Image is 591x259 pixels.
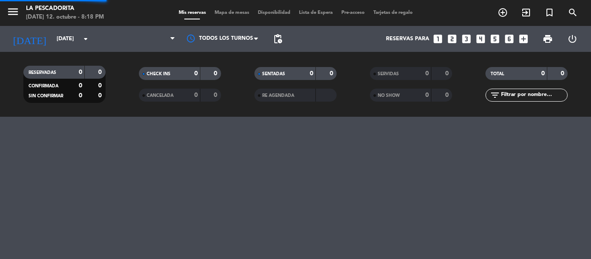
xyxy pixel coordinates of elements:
span: SERVIDAS [378,72,399,76]
strong: 0 [79,69,82,75]
strong: 0 [79,93,82,99]
span: TOTAL [491,72,504,76]
input: Filtrar por nombre... [500,90,567,100]
strong: 0 [425,92,429,98]
span: RESERVADAS [29,70,56,75]
i: arrow_drop_down [80,34,91,44]
strong: 0 [98,83,103,89]
i: exit_to_app [521,7,531,18]
strong: 0 [310,70,313,77]
strong: 0 [194,92,198,98]
strong: 0 [561,70,566,77]
button: menu [6,5,19,21]
i: looks_3 [461,33,472,45]
span: NO SHOW [378,93,400,98]
strong: 0 [214,92,219,98]
i: looks_4 [475,33,486,45]
span: CONFIRMADA [29,84,58,88]
i: [DATE] [6,29,52,48]
span: RE AGENDADA [262,93,294,98]
span: Tarjetas de regalo [369,10,417,15]
span: SIN CONFIRMAR [29,94,63,98]
i: turned_in_not [544,7,555,18]
div: LOG OUT [560,26,585,52]
i: looks_two [446,33,458,45]
i: filter_list [490,90,500,100]
span: Lista de Espera [295,10,337,15]
i: add_circle_outline [498,7,508,18]
span: Mis reservas [174,10,210,15]
i: looks_one [432,33,443,45]
i: add_box [518,33,529,45]
strong: 0 [425,70,429,77]
i: power_settings_new [567,34,578,44]
span: CANCELADA [147,93,173,98]
strong: 0 [330,70,335,77]
i: looks_5 [489,33,501,45]
div: La Pescadorita [26,4,104,13]
strong: 0 [445,92,450,98]
strong: 0 [98,93,103,99]
span: SENTADAS [262,72,285,76]
span: pending_actions [273,34,283,44]
div: [DATE] 12. octubre - 8:18 PM [26,13,104,22]
strong: 0 [214,70,219,77]
strong: 0 [79,83,82,89]
strong: 0 [98,69,103,75]
i: search [568,7,578,18]
span: Mapa de mesas [210,10,254,15]
span: CHECK INS [147,72,170,76]
span: Disponibilidad [254,10,295,15]
i: looks_6 [504,33,515,45]
strong: 0 [541,70,545,77]
i: menu [6,5,19,18]
span: print [543,34,553,44]
strong: 0 [194,70,198,77]
strong: 0 [445,70,450,77]
span: Pre-acceso [337,10,369,15]
span: Reservas para [386,36,429,42]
